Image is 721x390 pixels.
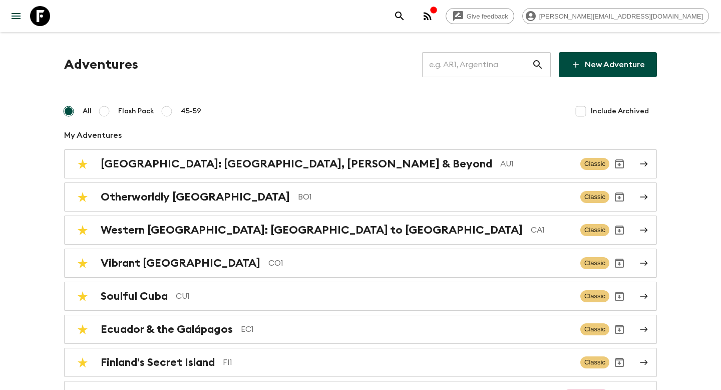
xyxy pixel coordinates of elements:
a: Ecuador & the GalápagosEC1ClassicArchive [64,315,657,344]
p: CO1 [268,257,572,269]
h2: Vibrant [GEOGRAPHIC_DATA] [101,257,260,270]
h2: [GEOGRAPHIC_DATA]: [GEOGRAPHIC_DATA], [PERSON_NAME] & Beyond [101,157,492,170]
span: 45-59 [181,106,201,116]
a: Soulful CubaCU1ClassicArchive [64,282,657,311]
span: Classic [580,191,609,203]
span: Classic [580,224,609,236]
h2: Western [GEOGRAPHIC_DATA]: [GEOGRAPHIC_DATA] to [GEOGRAPHIC_DATA] [101,224,523,237]
span: Flash Pack [118,106,154,116]
button: Archive [609,220,629,240]
div: [PERSON_NAME][EMAIL_ADDRESS][DOMAIN_NAME] [522,8,709,24]
p: FI1 [223,356,572,368]
button: Archive [609,154,629,174]
button: Archive [609,187,629,207]
span: Classic [580,257,609,269]
h2: Otherworldly [GEOGRAPHIC_DATA] [101,190,290,204]
p: CA1 [531,224,572,236]
h2: Finland's Secret Island [101,356,215,369]
p: EC1 [241,323,572,335]
p: AU1 [500,158,572,170]
a: Finland's Secret IslandFI1ClassicArchive [64,348,657,377]
button: menu [6,6,26,26]
h2: Soulful Cuba [101,290,168,303]
span: All [83,106,92,116]
button: Archive [609,286,629,306]
button: Archive [609,319,629,339]
span: [PERSON_NAME][EMAIL_ADDRESS][DOMAIN_NAME] [534,13,708,20]
span: Include Archived [591,106,649,116]
span: Classic [580,323,609,335]
button: Archive [609,352,629,372]
p: My Adventures [64,129,657,141]
a: New Adventure [559,52,657,77]
a: Otherworldly [GEOGRAPHIC_DATA]BO1ClassicArchive [64,182,657,212]
span: Classic [580,158,609,170]
input: e.g. AR1, Argentina [422,51,532,79]
p: CU1 [176,290,572,302]
a: Vibrant [GEOGRAPHIC_DATA]CO1ClassicArchive [64,249,657,278]
span: Classic [580,356,609,368]
span: Classic [580,290,609,302]
span: Give feedback [461,13,514,20]
a: Western [GEOGRAPHIC_DATA]: [GEOGRAPHIC_DATA] to [GEOGRAPHIC_DATA]CA1ClassicArchive [64,216,657,245]
a: Give feedback [446,8,514,24]
button: Archive [609,253,629,273]
a: [GEOGRAPHIC_DATA]: [GEOGRAPHIC_DATA], [PERSON_NAME] & BeyondAU1ClassicArchive [64,149,657,178]
p: BO1 [298,191,572,203]
h1: Adventures [64,55,138,75]
h2: Ecuador & the Galápagos [101,323,233,336]
button: search adventures [390,6,410,26]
